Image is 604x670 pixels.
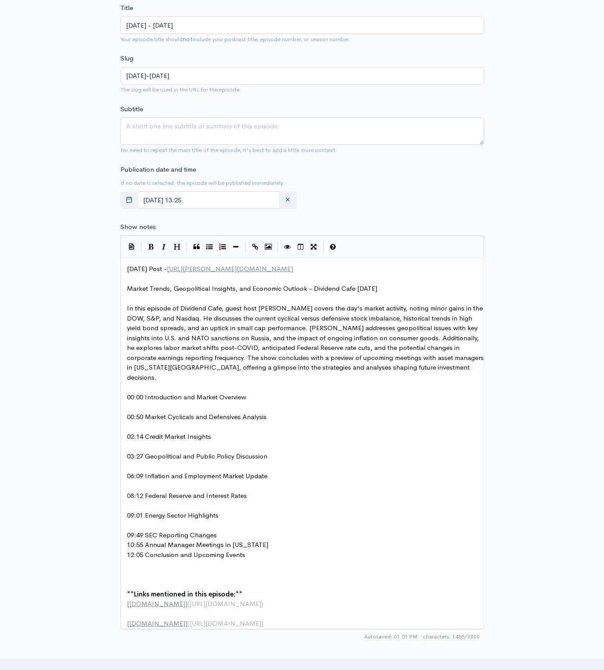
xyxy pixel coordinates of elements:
span: [ [127,599,129,608]
small: No need to repeat the main title of the episode, it's best to add a little more context. [120,146,337,154]
span: 06:09 Inflation and Employment Market Update [127,472,267,480]
button: Quote [190,240,203,254]
span: 03:27 Geopolitical and Public Policy Discussion [127,452,267,460]
span: 12:05 Conclusion and Upcoming Events [127,550,245,559]
small: Your episode title should include your podcast title, episode number, or season number. [120,35,351,43]
span: ] [185,599,187,608]
button: Heading [171,240,184,254]
span: 00:50 Market Cyclicals and Defensives Analysis [127,413,267,421]
span: [ [127,619,129,628]
span: [URL][PERSON_NAME][DOMAIN_NAME] [167,264,293,273]
button: Create Link [249,240,262,254]
button: Markdown Guide [327,240,340,254]
span: ( [187,619,190,628]
input: What is the episode's title? [120,16,484,34]
input: title-of-episode [120,67,484,85]
span: Market Trends, Geopolitical Insights, and Economic Outlook - Dividend Cafe [DATE] [127,284,377,293]
button: Insert Horizontal Line [229,240,242,254]
span: ( [187,599,190,608]
span: [URL][DOMAIN_NAME] [190,599,261,608]
button: Generic List [203,240,216,254]
span: 09:49 SEC Reporting Changes [127,531,217,539]
button: clear [279,191,297,209]
span: [DATE] Post - [127,264,293,273]
span: [DOMAIN_NAME] [129,599,185,608]
i: | [323,242,324,252]
label: Slug [120,53,133,63]
button: Italic [158,240,171,254]
span: ] [185,619,187,628]
label: Publication date and time [120,165,196,175]
span: Autosaved: 01:51 PM [364,633,418,641]
button: Toggle Side by Side [294,240,307,254]
span: ) [261,619,263,628]
span: [URL][DOMAIN_NAME] [190,619,261,628]
span: 08:12 Federal Reserve and Interest Rates [127,491,247,500]
button: Toggle Preview [281,240,294,254]
button: Toggle Fullscreen [307,240,320,254]
button: Insert Show Notes Template [125,240,138,253]
label: Subtitle [120,104,143,114]
span: In this episode of Dividend Cafe, guest host [PERSON_NAME] covers the day's market activity, noti... [127,304,485,381]
span: 09:01 Energy Sector Highlights [127,511,218,519]
button: toggle [120,191,138,209]
button: Numbered List [216,240,229,254]
small: The slug will be used in the URL for the episode. [120,86,241,93]
span: 10:55 Annual Manager Meetings in [US_STATE] [127,540,268,549]
small: If no date is selected, the episode will be published immediately. [120,179,284,187]
span: 00:00 Introduction and Market Overview [127,393,246,401]
label: Title [120,3,133,13]
i: | [277,242,278,252]
i: | [245,242,246,252]
span: [DOMAIN_NAME] [129,619,185,628]
span: ) [261,599,263,608]
button: Insert Image [262,240,275,254]
label: Show notes [120,222,156,232]
span: 02:14 Credit Market Insights [127,432,211,441]
strong: not [183,35,193,43]
span: Links mentioned in this episode: [134,590,235,598]
i: | [141,242,142,252]
button: Bold [144,240,158,254]
span: 1455/2000 [423,633,480,641]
